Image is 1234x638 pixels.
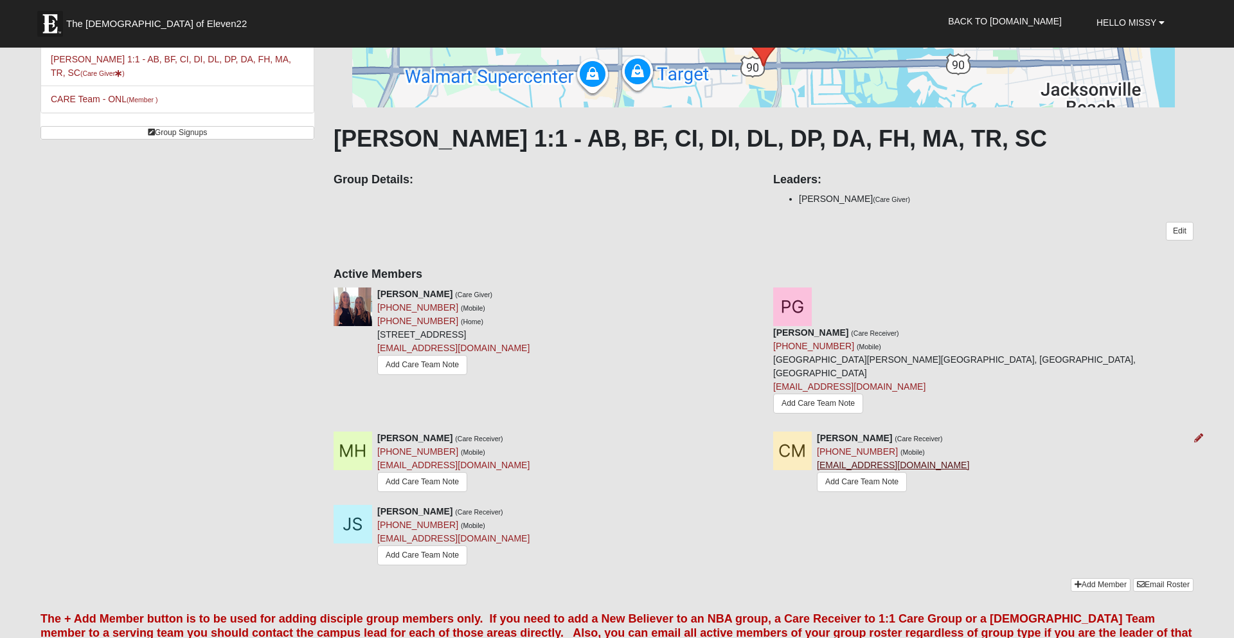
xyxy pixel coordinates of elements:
small: (Care Giver) [873,196,910,203]
a: [EMAIL_ADDRESS][DOMAIN_NAME] [377,460,530,470]
h1: [PERSON_NAME] 1:1 - AB, BF, CI, DI, DL, DP, DA, FH, MA, TR, SC [334,125,1194,152]
small: (Mobile) [857,343,881,351]
small: (Mobile) [461,304,485,312]
strong: [PERSON_NAME] [377,289,452,299]
a: [EMAIL_ADDRESS][DOMAIN_NAME] [377,533,530,543]
strong: [PERSON_NAME] [817,433,892,443]
a: Add Care Team Note [817,472,907,492]
a: Back to [DOMAIN_NAME] [938,5,1071,37]
h4: Leaders: [773,173,1194,187]
a: Add Care Team Note [377,472,467,492]
small: (Mobile) [900,448,925,456]
small: (Mobile) [461,448,485,456]
a: [PHONE_NUMBER] [817,446,898,457]
a: [PHONE_NUMBER] [377,302,458,313]
a: [PHONE_NUMBER] [377,446,458,457]
small: (Member ) [127,96,157,104]
small: (Care Giver) [455,291,492,298]
div: [GEOGRAPHIC_DATA][PERSON_NAME][GEOGRAPHIC_DATA], [GEOGRAPHIC_DATA], [GEOGRAPHIC_DATA] [773,326,1194,422]
a: [EMAIL_ADDRESS][DOMAIN_NAME] [377,343,530,353]
a: [PERSON_NAME] 1:1 - AB, BF, CI, DI, DL, DP, DA, FH, MA, TR, SC(Care Giver) [51,54,291,78]
a: [PHONE_NUMBER] [773,341,854,351]
a: Add Care Team Note [773,394,863,414]
strong: [PERSON_NAME] [773,327,848,338]
h4: Group Details: [334,173,754,187]
img: Eleven22 logo [37,11,63,37]
strong: [PERSON_NAME] [377,433,452,443]
a: Hello Missy [1087,6,1174,39]
small: (Home) [461,318,483,325]
small: (Care Giver ) [80,69,125,77]
a: Edit [1166,222,1194,241]
strong: [PERSON_NAME] [377,506,452,516]
a: [EMAIL_ADDRESS][DOMAIN_NAME] [817,460,969,470]
small: (Care Receiver) [455,508,503,516]
a: CARE Team - ONL(Member ) [51,94,157,104]
a: [PHONE_NUMBER] [377,316,458,326]
a: Group Signups [40,126,314,140]
small: (Care Receiver) [895,435,942,442]
small: (Care Receiver) [455,435,503,442]
small: (Mobile) [461,522,485,529]
a: Add Care Team Note [377,355,467,375]
a: Add Member [1071,578,1131,592]
span: Hello Missy [1096,17,1156,28]
a: [PHONE_NUMBER] [377,520,458,530]
h4: Active Members [334,268,1194,282]
a: The [DEMOGRAPHIC_DATA] of Eleven22 [31,5,288,37]
a: Email Roster [1133,578,1194,592]
a: [EMAIL_ADDRESS][DOMAIN_NAME] [773,381,925,392]
li: [PERSON_NAME] [799,192,1194,206]
span: The [DEMOGRAPHIC_DATA] of Eleven22 [66,17,247,30]
a: Add Care Team Note [377,545,467,565]
small: (Care Receiver) [851,329,899,337]
div: [STREET_ADDRESS] [377,287,530,378]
